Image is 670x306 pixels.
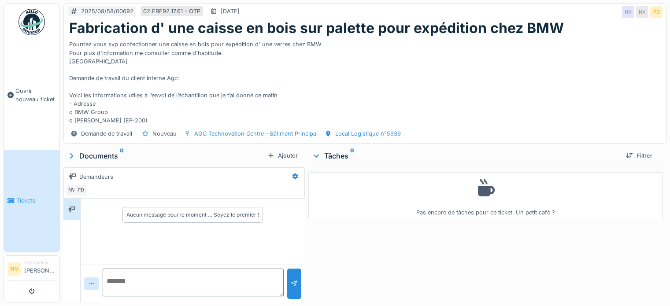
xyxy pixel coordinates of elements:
[350,151,354,161] sup: 0
[4,40,59,150] a: Ouvrir nouveau ticket
[143,7,200,15] div: 02.FBE92.17.61 - OTP
[79,173,113,181] div: Demandeurs
[120,151,124,161] sup: 0
[312,151,619,161] div: Tâches
[622,150,656,162] div: Filtrer
[636,6,648,18] div: NV
[7,259,56,280] a: NV Demandeur[PERSON_NAME]
[622,6,634,18] div: NV
[69,37,661,125] div: Pourriez vous svp confectionner une caisse en bois pour expédition d' une verres chez BMW. Pour p...
[15,87,56,103] span: Ouvrir nouveau ticket
[650,6,663,18] div: PD
[4,150,59,252] a: Tickets
[69,20,564,37] h1: Fabrication d' une caisse en bois sur palette pour expédition chez BMW
[152,129,177,138] div: Nouveau
[81,7,133,15] div: 2025/08/58/00692
[314,176,657,217] div: Pas encore de tâches pour ce ticket. Un petit café ?
[335,129,401,138] div: Local Logistique n°5939
[221,7,240,15] div: [DATE]
[19,9,45,35] img: Badge_color-CXgf-gQk.svg
[24,259,56,278] li: [PERSON_NAME]
[264,150,301,162] div: Ajouter
[74,184,87,196] div: PD
[16,196,56,205] span: Tickets
[66,184,78,196] div: NV
[81,129,132,138] div: Demande de travail
[126,211,259,219] div: Aucun message pour le moment … Soyez le premier !
[194,129,318,138] div: AGC Technovation Centre - Bâtiment Principal
[7,262,21,276] li: NV
[24,259,56,266] div: Demandeur
[67,151,264,161] div: Documents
